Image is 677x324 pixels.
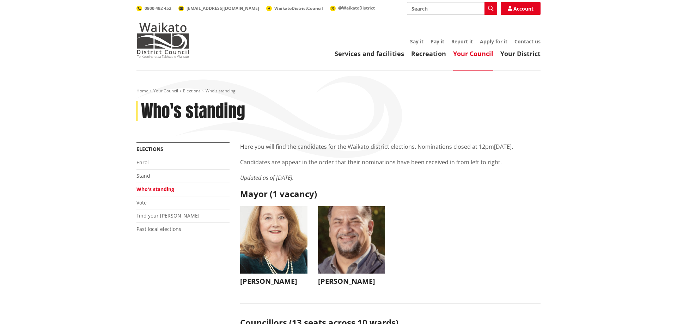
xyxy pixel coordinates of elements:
span: [EMAIL_ADDRESS][DOMAIN_NAME] [187,5,259,11]
em: Updated as of [DATE]. [240,174,294,182]
nav: breadcrumb [136,88,541,94]
button: [PERSON_NAME] [318,206,385,289]
span: WaikatoDistrictCouncil [274,5,323,11]
strong: Mayor (1 vacancy) [240,188,317,200]
a: Elections [136,146,163,152]
a: Home [136,88,148,94]
span: 0800 492 452 [145,5,171,11]
span: Who's standing [206,88,236,94]
a: Services and facilities [335,49,404,58]
img: Waikato District Council - Te Kaunihera aa Takiwaa o Waikato [136,23,189,58]
a: [EMAIL_ADDRESS][DOMAIN_NAME] [178,5,259,11]
a: Vote [136,199,147,206]
a: Recreation [411,49,446,58]
a: Say it [410,38,423,45]
a: Your Council [153,88,178,94]
h3: [PERSON_NAME] [318,277,385,286]
a: Apply for it [480,38,507,45]
p: Here you will find the candidates for the Waikato district elections. Nominations closed at 12pm[... [240,142,541,151]
a: Pay it [431,38,444,45]
a: Who's standing [136,186,174,192]
a: Elections [183,88,201,94]
a: Past local elections [136,226,181,232]
h1: Who's standing [141,101,245,122]
a: Your Council [453,49,493,58]
img: WO-M__BECH_A__EWN4j [318,206,385,274]
a: Stand [136,172,150,179]
a: WaikatoDistrictCouncil [266,5,323,11]
a: Account [501,2,541,15]
span: @WaikatoDistrict [338,5,375,11]
a: Your District [500,49,541,58]
a: Report it [451,38,473,45]
a: Contact us [514,38,541,45]
img: WO-M__CHURCH_J__UwGuY [240,206,307,274]
input: Search input [407,2,497,15]
p: Candidates are appear in the order that their nominations have been received in from left to right. [240,158,541,166]
a: 0800 492 452 [136,5,171,11]
a: @WaikatoDistrict [330,5,375,11]
a: Find your [PERSON_NAME] [136,212,200,219]
a: Enrol [136,159,149,166]
button: [PERSON_NAME] [240,206,307,289]
h3: [PERSON_NAME] [240,277,307,286]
